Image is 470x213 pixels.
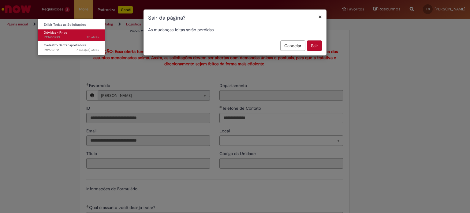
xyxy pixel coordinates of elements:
span: R12539391 [44,48,99,53]
p: As mudanças feitas serão perdidas. [148,27,322,33]
ul: Requisições [37,18,105,55]
a: Exibir Todas as Solicitações [38,21,105,28]
a: Aberto R13450999 : Dúvidas - Price [38,29,105,41]
span: Dúvidas - Price [44,30,67,35]
a: Aberto R12539391 : Cadastro de transportadora [38,42,105,53]
span: 7h atrás [87,35,99,40]
button: Cancelar [280,40,305,51]
span: R13450999 [44,35,99,40]
span: 7 mês(es) atrás [76,48,99,52]
time: 27/08/2025 09:24:37 [87,35,99,40]
time: 15/01/2025 11:06:19 [76,48,99,52]
span: Cadastro de transportadora [44,43,86,48]
button: Fechar modal [318,13,322,20]
h1: Sair da página? [148,14,322,22]
button: Sair [307,40,322,51]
